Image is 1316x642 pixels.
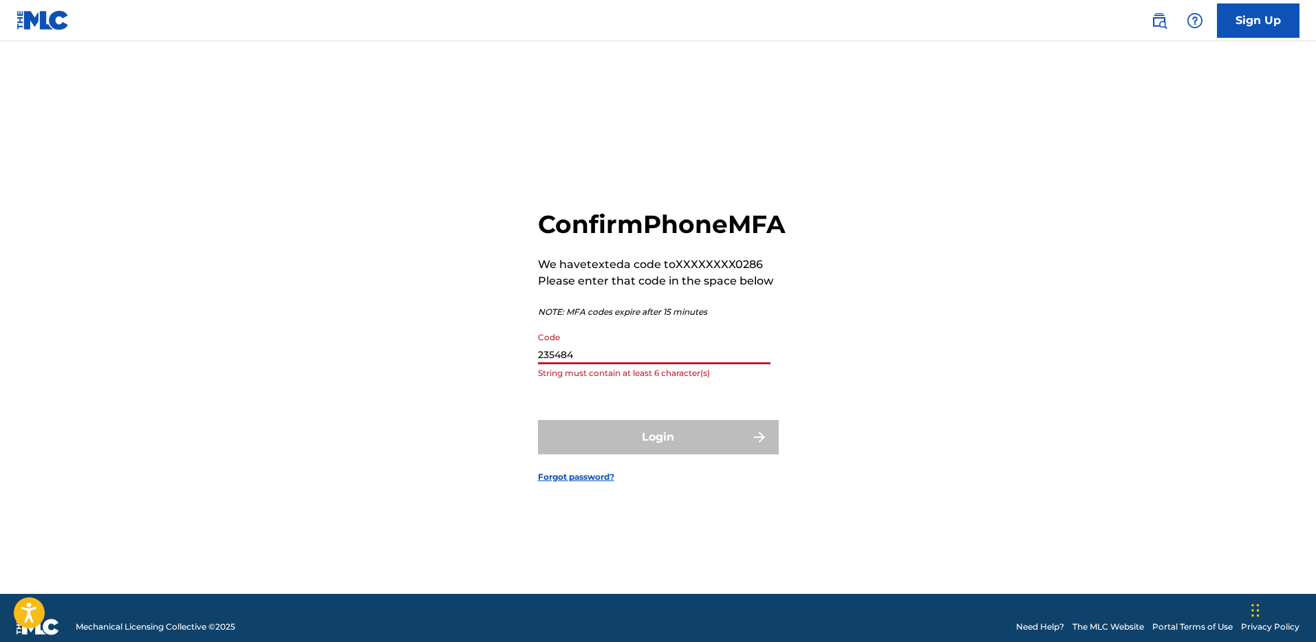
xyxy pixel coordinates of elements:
a: Need Help? [1016,621,1064,633]
a: Privacy Policy [1241,621,1299,633]
a: Portal Terms of Use [1152,621,1233,633]
div: Help [1181,7,1209,34]
a: Sign Up [1217,3,1299,38]
img: help [1187,12,1203,29]
img: search [1151,12,1167,29]
p: String must contain at least 6 character(s) [538,367,770,379]
span: Mechanical Licensing Collective © 2025 [76,621,235,633]
img: MLC Logo [17,10,69,30]
a: Forgot password? [538,471,614,483]
p: NOTE: MFA codes expire after 15 minutes [538,306,786,318]
div: Drag [1251,590,1260,631]
img: logo [17,619,59,635]
h2: Confirm Phone MFA [538,209,786,240]
p: We have texted a code to XXXXXXXX0286 [538,256,786,273]
a: Public Search [1145,7,1173,34]
a: The MLC Website [1072,621,1144,633]
iframe: Chat Widget [1247,576,1316,642]
p: Please enter that code in the space below [538,273,786,289]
